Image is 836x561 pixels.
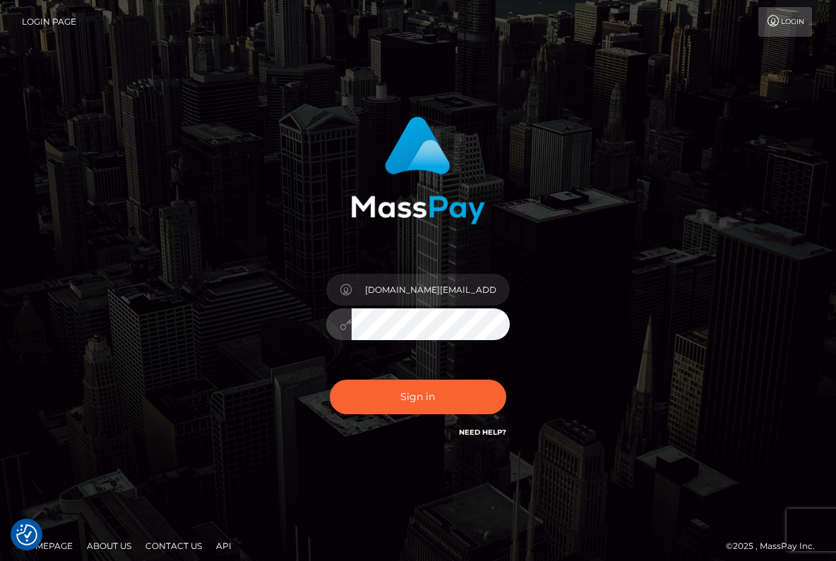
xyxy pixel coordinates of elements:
[758,7,812,37] a: Login
[726,538,825,554] div: © 2025 , MassPay Inc.
[352,274,510,306] input: Username...
[351,116,485,224] img: MassPay Login
[330,380,506,414] button: Sign in
[16,524,37,545] button: Consent Preferences
[16,535,78,557] a: Homepage
[16,524,37,545] img: Revisit consent button
[81,535,137,557] a: About Us
[210,535,237,557] a: API
[459,428,506,437] a: Need Help?
[140,535,208,557] a: Contact Us
[22,7,76,37] a: Login Page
